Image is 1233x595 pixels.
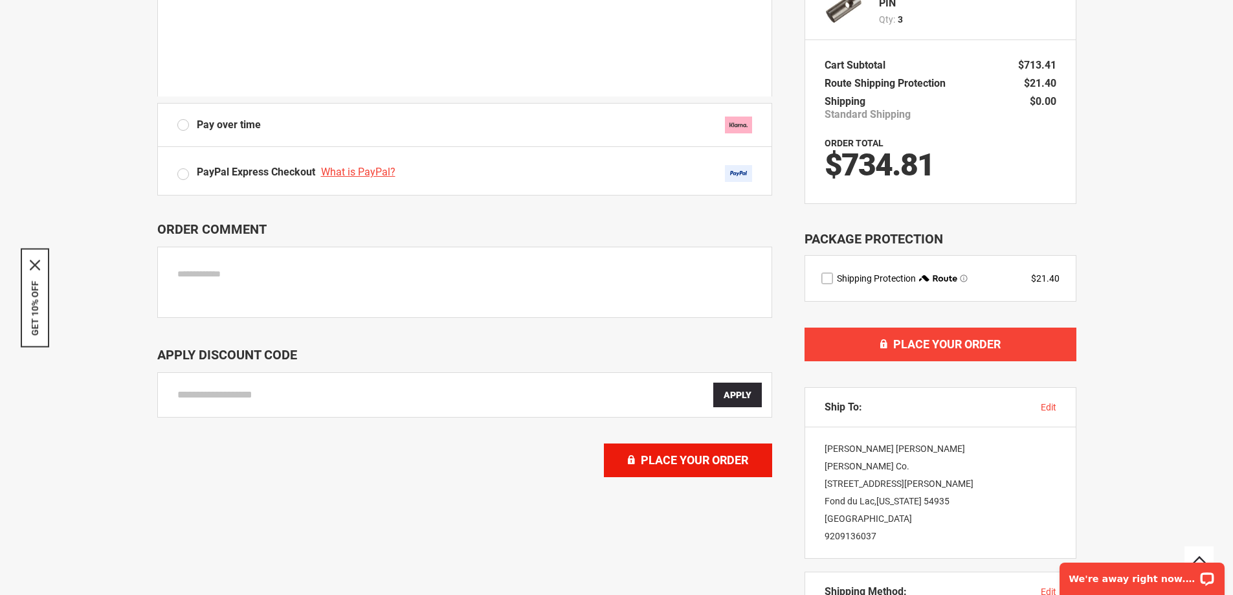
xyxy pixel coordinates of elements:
span: Place Your Order [893,337,1001,351]
img: klarna.svg [725,117,752,133]
span: $713.41 [1018,59,1056,71]
div: Package Protection [805,230,1076,249]
span: [US_STATE] [876,496,922,506]
span: PayPal Express Checkout [197,166,315,178]
span: Learn more [960,275,968,282]
div: $21.40 [1031,272,1060,285]
span: Shipping Protection [837,273,916,284]
img: Acceptance Mark [725,165,752,182]
p: Order Comment [157,221,772,237]
button: edit [1041,401,1056,414]
span: $21.40 [1024,77,1056,89]
button: Close [30,260,40,270]
div: [PERSON_NAME] [PERSON_NAME] [PERSON_NAME] Co. [STREET_ADDRESS][PERSON_NAME] Fond du Lac , 54935 [... [805,427,1076,558]
button: GET 10% OFF [30,280,40,335]
span: edit [1041,402,1056,412]
iframe: LiveChat chat widget [1051,554,1233,595]
span: Ship To: [825,401,862,414]
span: What is PayPal? [321,166,395,178]
span: Standard Shipping [825,108,911,121]
span: 3 [898,13,903,26]
svg: close icon [30,260,40,270]
span: Shipping [825,95,865,107]
span: Apply Discount Code [157,347,297,363]
div: route shipping protection selector element [821,272,1060,285]
th: Cart Subtotal [825,56,892,74]
strong: Order Total [825,138,883,148]
span: Place Your Order [641,453,748,467]
span: Apply [724,390,751,400]
button: Apply [713,383,762,407]
span: Qty [879,14,893,25]
span: $0.00 [1030,95,1056,107]
button: Place Your Order [805,328,1076,361]
th: Route Shipping Protection [825,74,952,93]
button: Place Your Order [604,443,772,477]
a: 9209136037 [825,531,876,541]
span: $734.81 [825,146,934,183]
a: What is PayPal? [321,166,399,178]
